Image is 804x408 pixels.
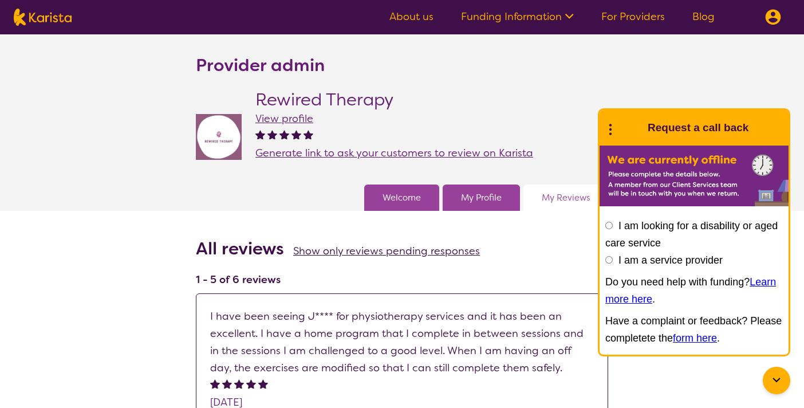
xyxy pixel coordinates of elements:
[648,119,748,136] h1: Request a call back
[291,130,301,139] img: fullstar
[461,189,502,206] a: My Profile
[765,9,781,25] img: menu
[255,146,533,160] span: Generate link to ask your customers to review on Karista
[600,146,789,206] img: Karista offline chat form to request call back
[389,10,433,23] a: About us
[210,379,220,389] img: fullstar
[673,332,717,344] a: form here
[196,238,284,259] h2: All reviews
[234,379,244,389] img: fullstar
[601,10,665,23] a: For Providers
[304,130,313,139] img: fullstar
[196,273,608,287] h4: 1 - 5 of 6 reviews
[255,144,533,162] a: Generate link to ask your customers to review on Karista
[246,379,256,389] img: fullstar
[692,10,715,23] a: Blog
[461,10,574,23] a: Funding Information
[542,189,590,206] a: My Reviews
[196,114,242,160] img: jovdti8ilrgkpezhq0s9.png
[279,130,289,139] img: fullstar
[255,112,313,125] a: View profile
[258,379,268,389] img: fullstar
[196,55,325,76] h2: Provider admin
[605,273,783,308] p: Do you need help with funding? .
[255,89,533,110] h2: Rewired Therapy
[605,220,778,249] label: I am looking for a disability or aged care service
[210,308,594,376] p: I have been seeing J**** for physiotherapy services and it has been an excellent. I have a home p...
[255,130,265,139] img: fullstar
[605,312,783,347] p: Have a complaint or feedback? Please completete the .
[293,244,480,258] a: Show only reviews pending responses
[267,130,277,139] img: fullstar
[14,9,72,26] img: Karista logo
[383,189,421,206] a: Welcome
[222,379,232,389] img: fullstar
[618,116,641,139] img: Karista
[618,254,723,266] label: I am a service provider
